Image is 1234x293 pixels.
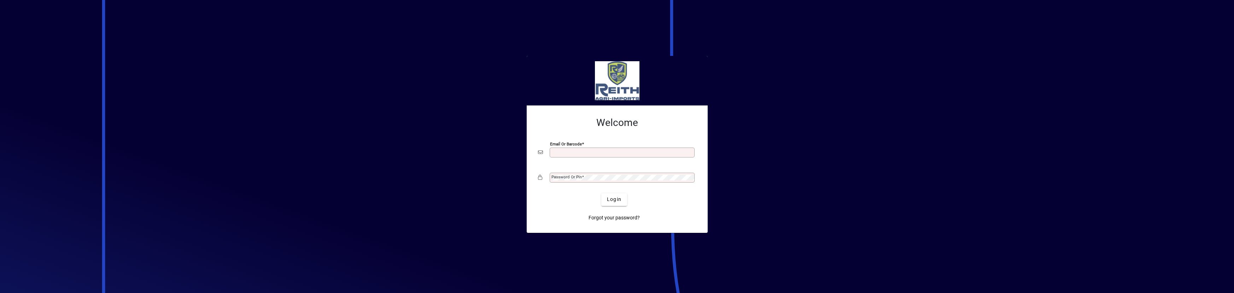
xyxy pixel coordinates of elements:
[551,174,582,179] mat-label: Password or Pin
[607,196,621,203] span: Login
[538,117,696,129] h2: Welcome
[550,141,582,146] mat-label: Email or Barcode
[586,212,643,224] a: Forgot your password?
[601,193,627,206] button: Login
[589,214,640,222] span: Forgot your password?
